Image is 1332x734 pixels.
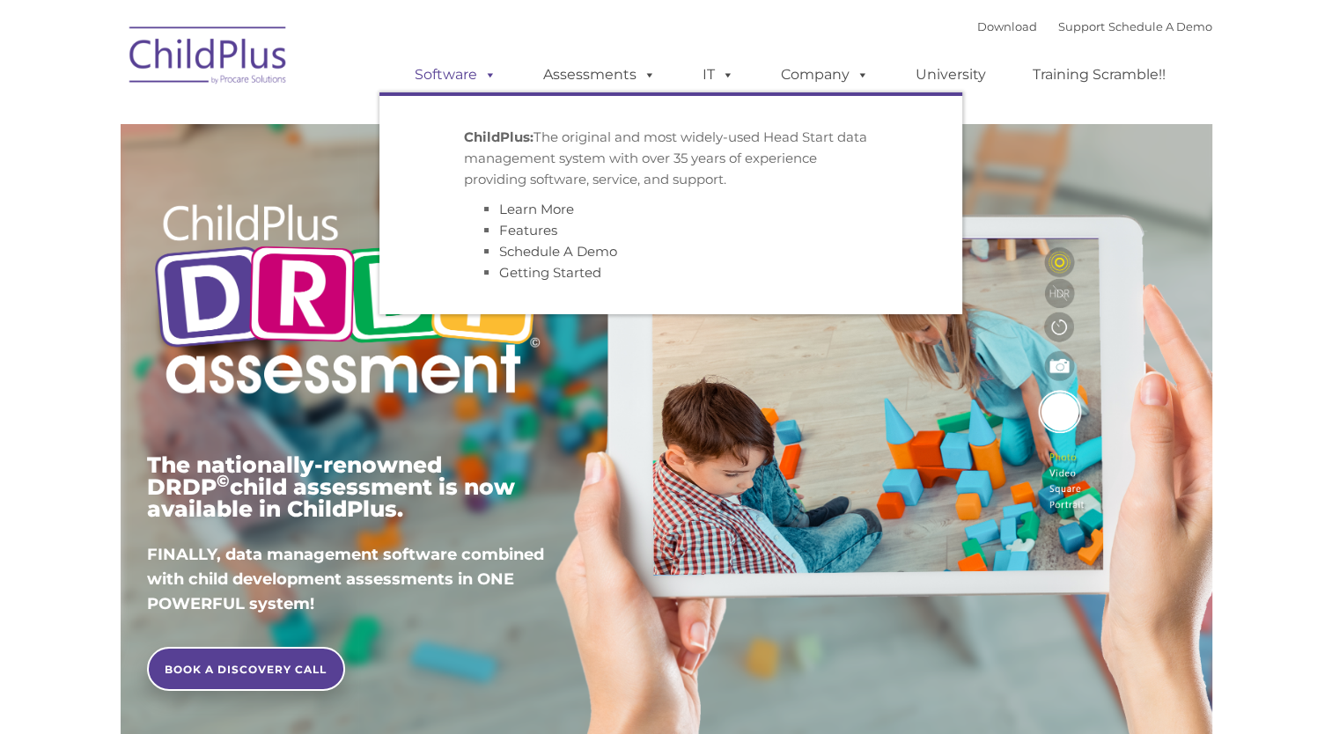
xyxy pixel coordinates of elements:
[1015,57,1183,92] a: Training Scramble!!
[526,57,673,92] a: Assessments
[147,647,345,691] a: BOOK A DISCOVERY CALL
[1058,19,1105,33] a: Support
[499,201,574,217] a: Learn More
[464,127,878,190] p: The original and most widely-used Head Start data management system with over 35 years of experie...
[147,180,547,423] img: Copyright - DRDP Logo Light
[977,19,1037,33] a: Download
[121,14,297,102] img: ChildPlus by Procare Solutions
[217,471,230,491] sup: ©
[499,264,601,281] a: Getting Started
[499,243,617,260] a: Schedule A Demo
[499,222,557,239] a: Features
[763,57,887,92] a: Company
[147,451,515,522] span: The nationally-renowned DRDP child assessment is now available in ChildPlus.
[898,57,1004,92] a: University
[685,57,752,92] a: IT
[464,128,534,145] strong: ChildPlus:
[397,57,514,92] a: Software
[147,545,544,613] span: FINALLY, data management software combined with child development assessments in ONE POWERFUL sys...
[977,19,1212,33] font: |
[1108,19,1212,33] a: Schedule A Demo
